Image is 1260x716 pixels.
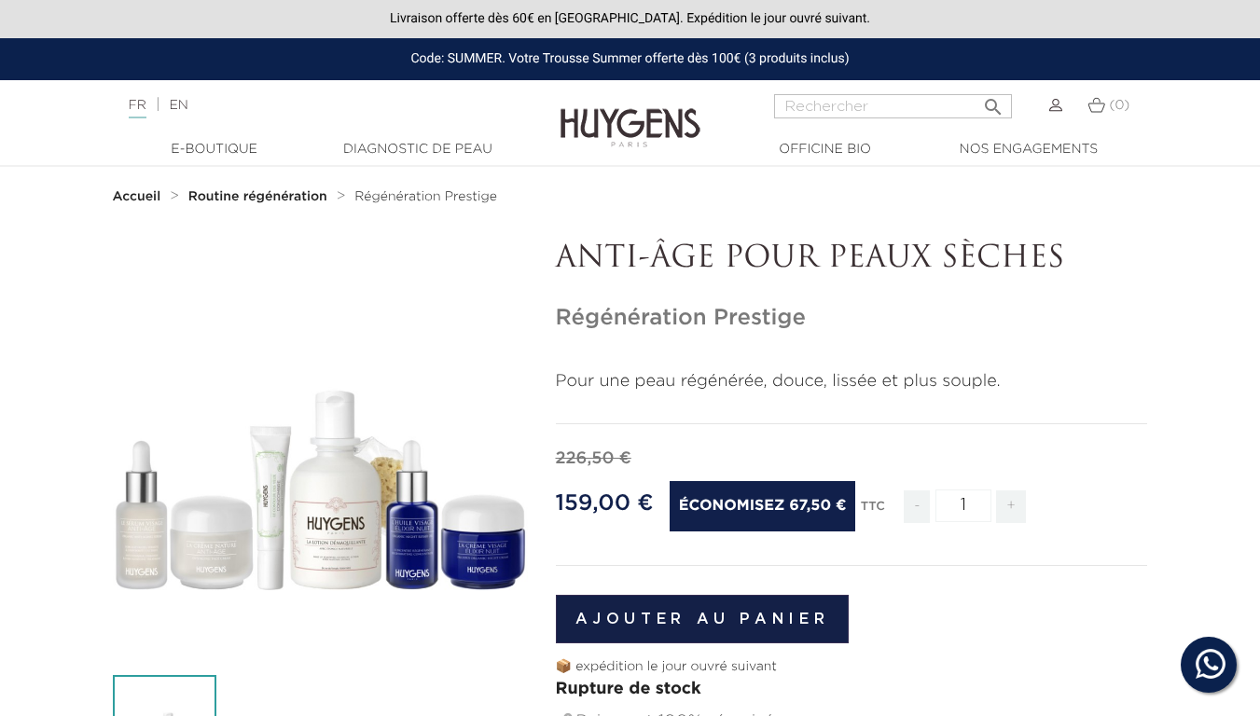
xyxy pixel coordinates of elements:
input: Quantité [935,489,991,522]
span: Économisez 67,50 € [670,481,856,531]
p: ANTI-ÂGE POUR PEAUX SÈCHES [556,241,1148,277]
p: 📦 expédition le jour ouvré suivant [556,657,1148,677]
a: Diagnostic de peau [325,140,511,159]
span: 159,00 € [556,492,654,515]
input: Rechercher [774,94,1012,118]
strong: Accueil [113,190,161,203]
a: Régénération Prestige [354,189,496,204]
a: EN [169,99,187,112]
button:  [976,89,1010,114]
button: Ajouter au panier [556,595,850,643]
a: FR [129,99,146,118]
div: TTC [861,487,885,537]
a: Accueil [113,189,165,204]
span: 226,50 € [556,450,631,467]
div: | [119,94,511,117]
span: Régénération Prestige [354,190,496,203]
a: E-Boutique [121,140,308,159]
span: (0) [1109,99,1129,112]
span: - [904,490,930,523]
a: Routine régénération [188,189,332,204]
img: Huygens [561,78,700,150]
h1: Régénération Prestige [556,305,1148,332]
i:  [982,90,1004,113]
p: Pour une peau régénérée, douce, lissée et plus souple. [556,369,1148,394]
a: Officine Bio [732,140,919,159]
strong: Routine régénération [188,190,327,203]
a: Nos engagements [935,140,1122,159]
span: + [996,490,1026,523]
span: Rupture de stock [556,681,701,697]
